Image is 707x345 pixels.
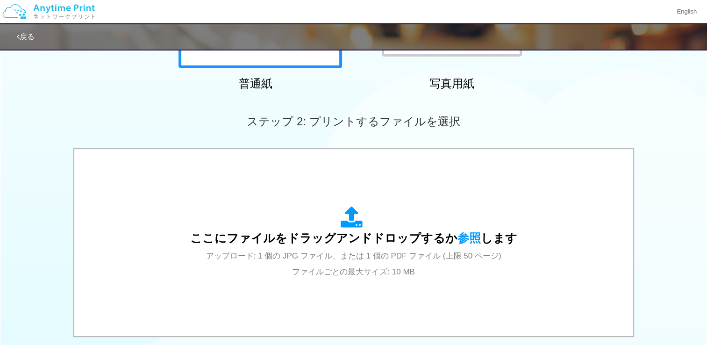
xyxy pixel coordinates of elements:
[17,33,35,41] a: 戻る
[247,115,460,128] span: ステップ 2: プリントするファイルを選択
[174,78,337,90] h2: 普通紙
[190,231,517,244] span: ここにファイルをドラッグアンドドロップするか します
[370,78,534,90] h2: 写真用紙
[206,252,501,276] span: アップロード: 1 個の JPG ファイル、または 1 個の PDF ファイル (上限 50 ページ) ファイルごとの最大サイズ: 10 MB
[457,231,481,244] span: 参照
